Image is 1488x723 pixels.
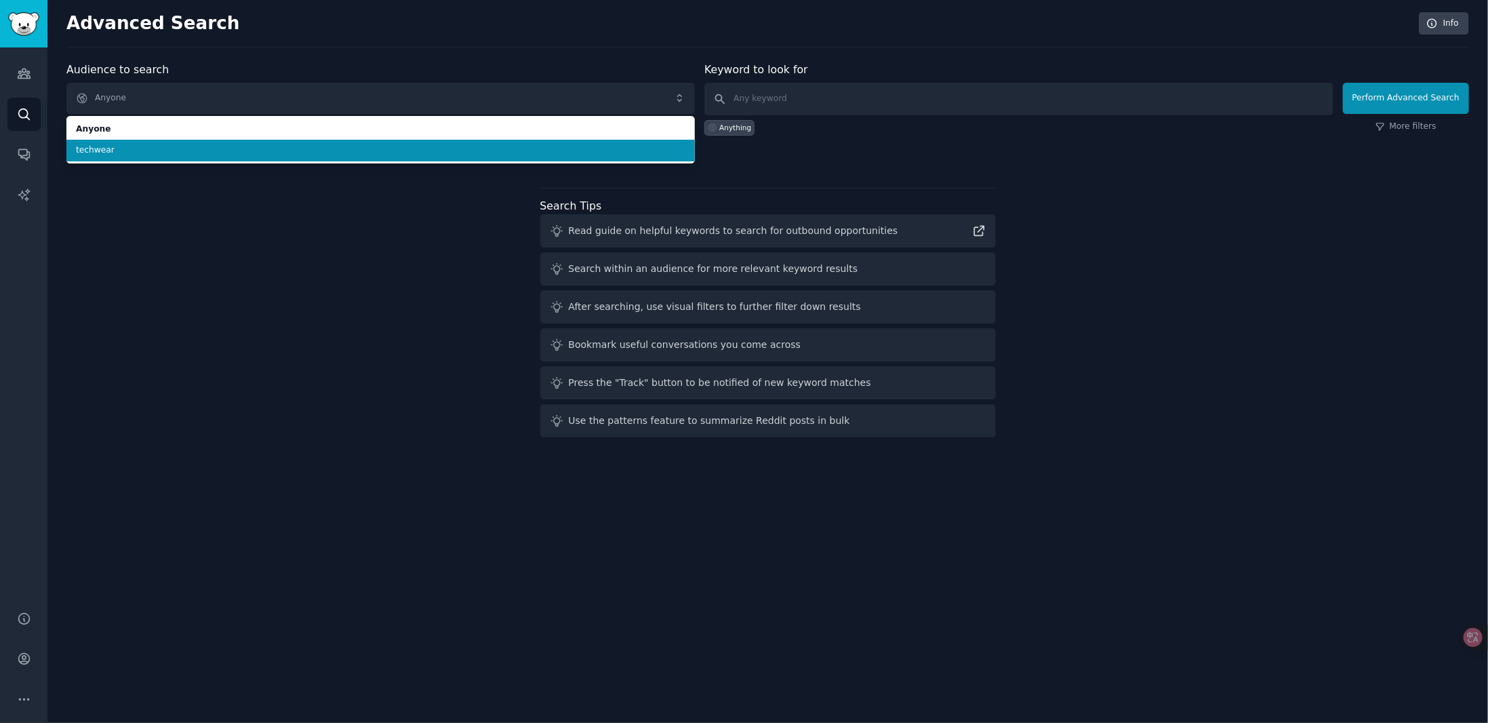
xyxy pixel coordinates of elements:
span: techwear [76,144,685,157]
div: Bookmark useful conversations you come across [569,338,801,352]
div: Press the "Track" button to be notified of new keyword matches [569,376,871,390]
label: Keyword to look for [704,63,808,76]
div: Anything [719,123,751,132]
h2: Advanced Search [66,13,1411,35]
a: Info [1419,12,1469,35]
div: Use the patterns feature to summarize Reddit posts in bulk [569,414,850,428]
button: Anyone [66,83,695,114]
button: Perform Advanced Search [1343,83,1469,114]
img: GummySearch logo [8,12,39,36]
label: Search Tips [540,199,602,212]
ul: Anyone [66,116,695,163]
a: More filters [1375,121,1436,133]
div: Read guide on helpful keywords to search for outbound opportunities [569,224,898,238]
div: Search within an audience for more relevant keyword results [569,262,858,276]
input: Any keyword [704,83,1333,115]
div: After searching, use visual filters to further filter down results [569,300,861,314]
label: Audience to search [66,63,169,76]
span: Anyone [76,123,685,136]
